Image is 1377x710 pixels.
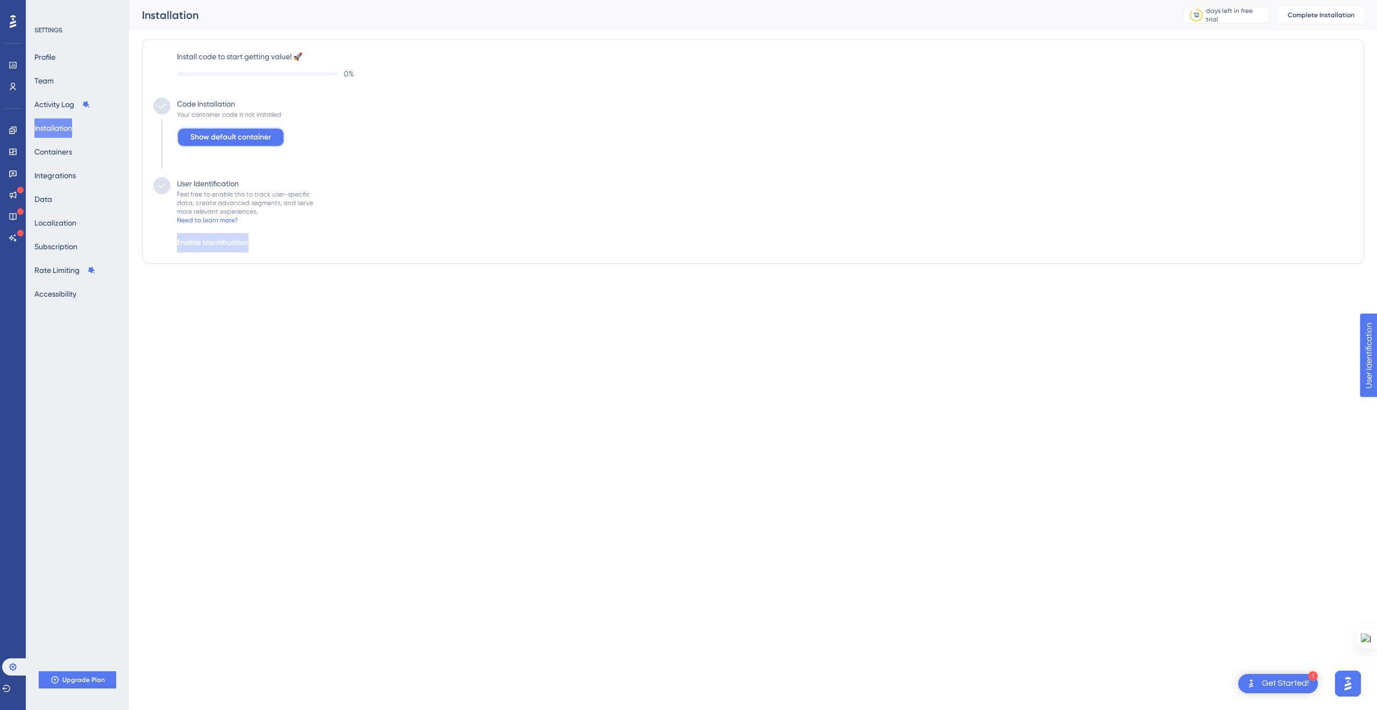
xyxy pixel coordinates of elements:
button: Localization [34,213,76,233]
button: Activity Log [34,95,90,114]
div: User Identification [177,177,239,190]
button: Show default container [177,128,285,147]
button: Data [34,189,52,209]
span: Show default container [190,131,271,144]
div: Need to learn more? [177,216,238,224]
div: Get Started! [1262,678,1309,690]
span: Complete Installation [1288,11,1354,19]
button: Team [34,71,54,90]
button: Subscription [34,237,77,256]
label: Install code to start getting value! 🚀 [177,50,1353,63]
button: Containers [34,142,72,161]
div: days left in free trial [1206,6,1266,24]
div: 12 [1194,11,1199,19]
button: Accessibility [34,284,76,304]
div: Open Get Started! checklist, remaining modules: 1 [1238,674,1318,693]
button: Rate Limiting [34,261,96,280]
div: Feel free to enable this to track user-specific data, create advanced segments, and serve more re... [177,190,313,216]
div: 1 [1308,671,1318,681]
span: User Identification [9,3,75,16]
button: Profile [34,47,55,67]
button: Enable Identification [177,233,249,252]
button: Integrations [34,166,76,185]
button: Upgrade Plan [39,671,116,688]
div: Your container code is not installed [177,110,281,119]
span: Upgrade Plan [62,676,105,684]
button: Installation [34,118,72,138]
span: Enable Identification [177,236,249,249]
span: 0 % [344,67,354,80]
div: Installation [142,8,1156,23]
iframe: UserGuiding AI Assistant Launcher [1332,667,1364,700]
button: Complete Installation [1278,6,1364,24]
div: Code Installation [177,97,235,110]
img: launcher-image-alternative-text [1245,677,1258,690]
div: SETTINGS [34,26,122,34]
